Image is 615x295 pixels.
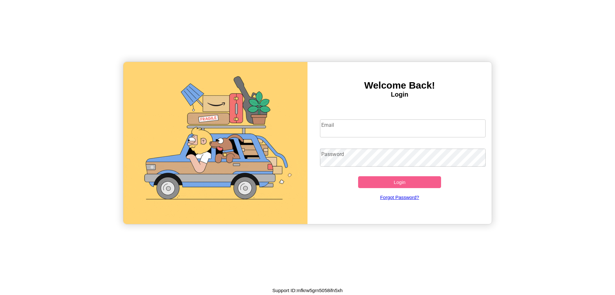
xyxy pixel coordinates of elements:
[358,176,441,188] button: Login
[123,62,307,224] img: gif
[307,91,492,98] h4: Login
[272,286,342,295] p: Support ID: mfkrw5grn5058ifn5xh
[307,80,492,91] h3: Welcome Back!
[317,188,483,206] a: Forgot Password?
